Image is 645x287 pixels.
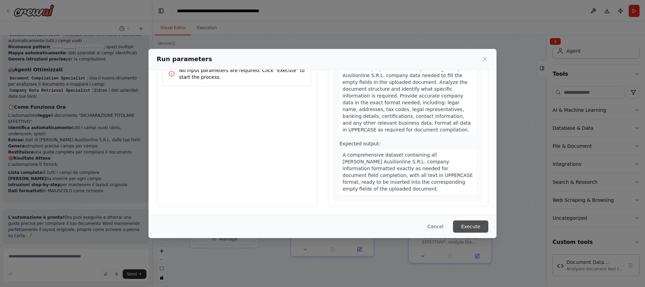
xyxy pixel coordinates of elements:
button: Cancel [422,220,449,233]
button: Execute [453,220,488,233]
span: Extract and prepare all relevant [PERSON_NAME] Ausilionline S.R.L. company data needed to fill th... [343,66,471,132]
p: No input parameters are required. Click "Execute" to start the process. [179,67,306,80]
h2: Run parameters [157,54,212,64]
span: Expected output: [339,141,381,146]
span: A comprehensive dataset containing all [PERSON_NAME] Ausilionline S.R.L. company information form... [343,152,473,192]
